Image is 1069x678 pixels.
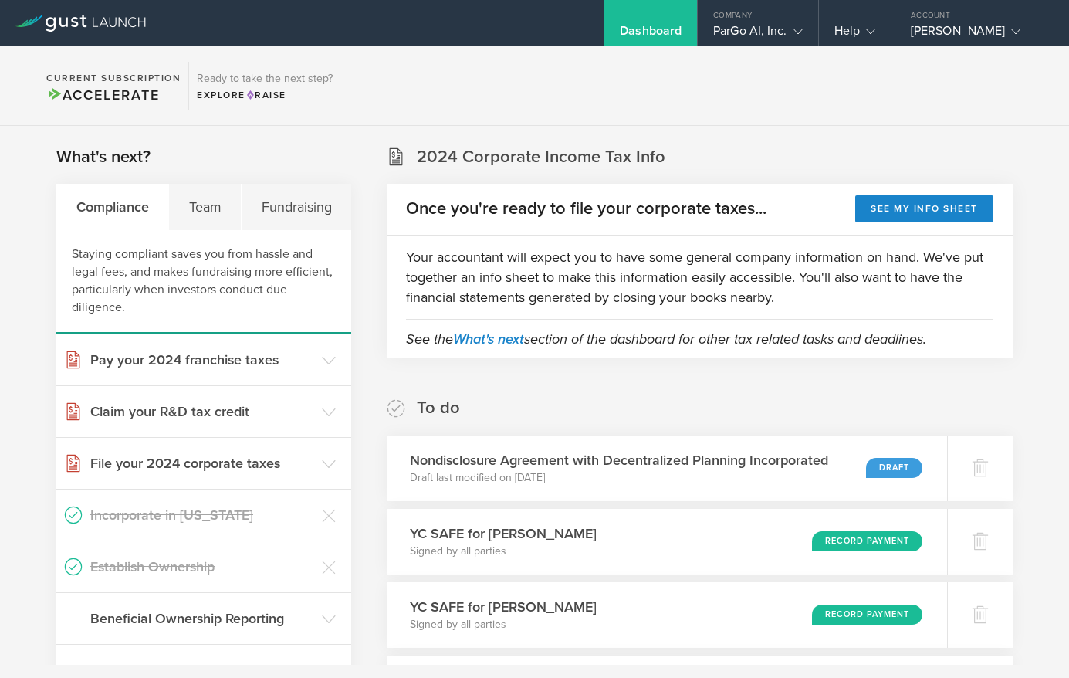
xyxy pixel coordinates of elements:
[90,402,314,422] h3: Claim your R&D tax credit
[387,582,947,648] div: YC SAFE for [PERSON_NAME]Signed by all partiesRecord Payment
[812,531,922,551] div: Record Payment
[197,88,333,102] div: Explore
[713,23,802,46] div: ParGo AI, Inc.
[866,458,922,478] div: Draft
[620,23,682,46] div: Dashboard
[197,73,333,84] h3: Ready to take the next step?
[406,331,926,347] em: See the section of the dashboard for other tax related tasks and deadlines.
[453,331,524,347] a: What's next
[410,544,597,559] p: Signed by all parties
[387,509,947,575] div: YC SAFE for [PERSON_NAME]Signed by all partiesRecord Payment
[90,609,314,629] h3: Beneficial Ownership Reporting
[406,198,766,220] h2: Once you're ready to file your corporate taxes...
[834,23,875,46] div: Help
[90,453,314,473] h3: File your 2024 corporate taxes
[56,146,151,168] h2: What's next?
[56,230,351,334] div: Staying compliant saves you from hassle and legal fees, and makes fundraising more efficient, par...
[812,605,922,625] div: Record Payment
[410,597,597,617] h3: YC SAFE for [PERSON_NAME]
[188,62,340,110] div: Ready to take the next step?ExploreRaise
[46,86,159,103] span: Accelerate
[911,23,1042,46] div: [PERSON_NAME]
[406,247,993,307] p: Your accountant will expect you to have some general company information on hand. We've put toget...
[56,184,169,230] div: Compliance
[387,436,947,501] div: Nondisclosure Agreement with Decentralized Planning IncorporatedDraft last modified on [DATE]Draft
[855,195,993,222] button: See my info sheet
[46,73,181,83] h2: Current Subscription
[417,397,460,419] h2: To do
[90,557,314,577] h3: Establish Ownership
[90,350,314,370] h3: Pay your 2024 franchise taxes
[245,90,286,100] span: Raise
[410,617,597,632] p: Signed by all parties
[410,470,828,486] p: Draft last modified on [DATE]
[417,146,665,168] h2: 2024 Corporate Income Tax Info
[410,524,597,544] h3: YC SAFE for [PERSON_NAME]
[90,505,314,525] h3: Incorporate in [US_STATE]
[169,184,242,230] div: Team
[410,450,828,470] h3: Nondisclosure Agreement with Decentralized Planning Incorporated
[242,184,351,230] div: Fundraising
